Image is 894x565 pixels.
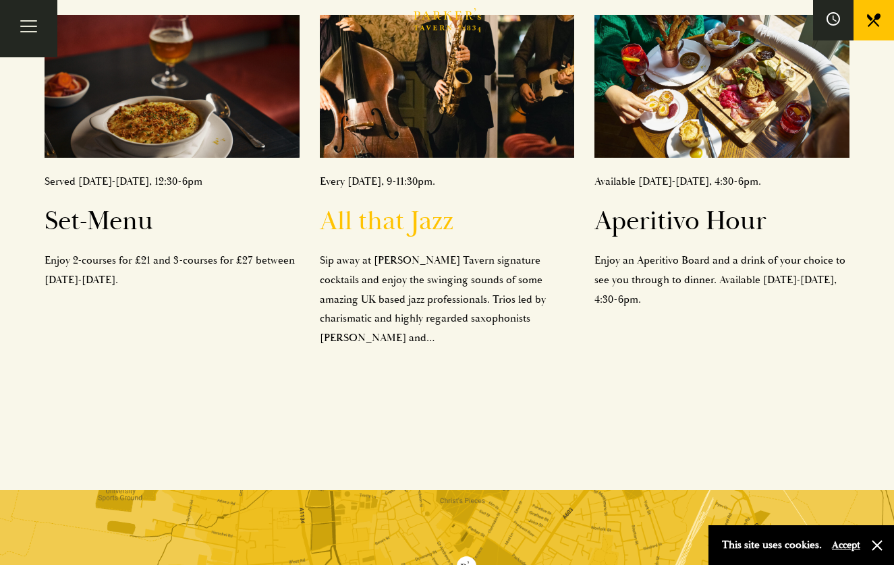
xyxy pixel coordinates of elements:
p: Served [DATE]-[DATE], 12:30-6pm [45,172,300,191]
a: Every [DATE], 9-11:30pm.All that JazzSip away at [PERSON_NAME] Tavern signature cocktails and enj... [320,15,575,348]
h2: All that Jazz [320,205,575,237]
h2: Set-Menu [45,205,300,237]
a: Available [DATE]-[DATE], 4:30-6pm.Aperitivo HourEnjoy an Aperitivo Board and a drink of your choi... [594,15,849,309]
p: Enjoy an Aperitivo Board and a drink of your choice to see you through to dinner. Available [DATE... [594,251,849,309]
button: Accept [832,539,860,552]
p: Available [DATE]-[DATE], 4:30-6pm. [594,172,849,191]
h2: Aperitivo Hour [594,205,849,237]
p: Enjoy 2-courses for £21 and 3-courses for £27 between [DATE]-[DATE]. [45,251,300,290]
a: Served [DATE]-[DATE], 12:30-6pmSet-MenuEnjoy 2-courses for £21 and 3-courses for £27 between [DAT... [45,15,300,290]
button: Close and accept [870,539,884,552]
p: Sip away at [PERSON_NAME] Tavern signature cocktails and enjoy the swinging sounds of some amazin... [320,251,575,348]
p: Every [DATE], 9-11:30pm. [320,172,575,191]
p: This site uses cookies. [722,535,822,555]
